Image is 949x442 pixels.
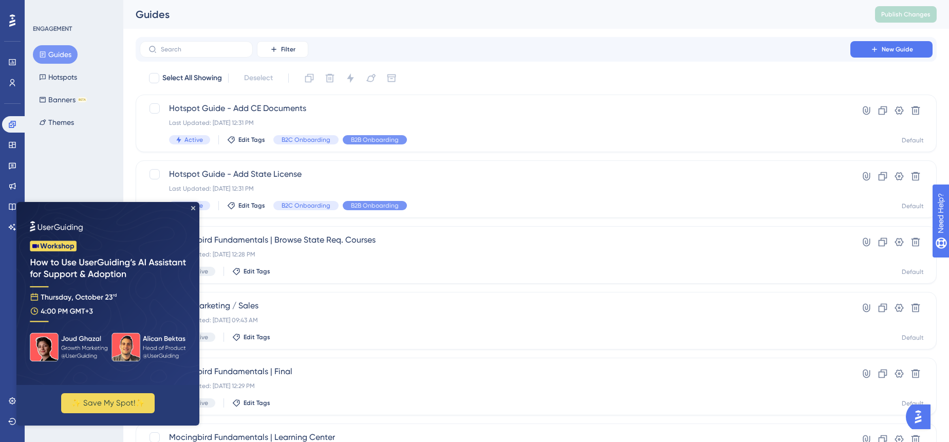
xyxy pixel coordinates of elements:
[281,45,295,53] span: Filter
[227,136,265,144] button: Edit Tags
[169,185,821,193] div: Last Updated: [DATE] 12:31 PM
[169,382,821,390] div: Last Updated: [DATE] 12:29 PM
[169,365,821,378] span: Mocingbird Fundamentals | Final
[875,6,937,23] button: Publish Changes
[33,68,83,86] button: Hotspots
[850,41,933,58] button: New Guide
[169,102,821,115] span: Hotspot Guide - Add CE Documents
[227,201,265,210] button: Edit Tags
[33,90,93,109] button: BannersBETA
[902,268,924,276] div: Default
[33,113,80,132] button: Themes
[244,399,270,407] span: Edit Tags
[906,401,937,432] iframe: UserGuiding AI Assistant Launcher
[169,234,821,246] span: Mocingbird Fundamentals | Browse State Req. Courses
[232,333,270,341] button: Edit Tags
[244,72,273,84] span: Deselect
[24,3,64,15] span: Need Help?
[902,202,924,210] div: Default
[238,201,265,210] span: Edit Tags
[78,97,87,102] div: BETA
[881,10,931,19] span: Publish Changes
[45,191,138,211] button: ✨ Save My Spot!✨
[238,136,265,144] span: Edit Tags
[162,72,222,84] span: Select All Showing
[351,201,399,210] span: B2B Onboarding
[244,267,270,275] span: Edit Tags
[169,316,821,324] div: Last Updated: [DATE] 09:43 AM
[33,45,78,64] button: Guides
[282,136,330,144] span: B2C Onboarding
[169,300,821,312] span: Test - Marketing / Sales
[169,119,821,127] div: Last Updated: [DATE] 12:31 PM
[169,250,821,259] div: Last Updated: [DATE] 12:28 PM
[282,201,330,210] span: B2C Onboarding
[232,267,270,275] button: Edit Tags
[175,4,179,8] div: Close Preview
[33,25,72,33] div: ENGAGEMENT
[902,334,924,342] div: Default
[244,333,270,341] span: Edit Tags
[184,201,203,210] span: Active
[169,168,821,180] span: Hotspot Guide - Add State License
[235,69,282,87] button: Deselect
[882,45,913,53] span: New Guide
[232,399,270,407] button: Edit Tags
[161,46,244,53] input: Search
[136,7,849,22] div: Guides
[902,399,924,408] div: Default
[184,136,203,144] span: Active
[351,136,399,144] span: B2B Onboarding
[902,136,924,144] div: Default
[257,41,308,58] button: Filter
